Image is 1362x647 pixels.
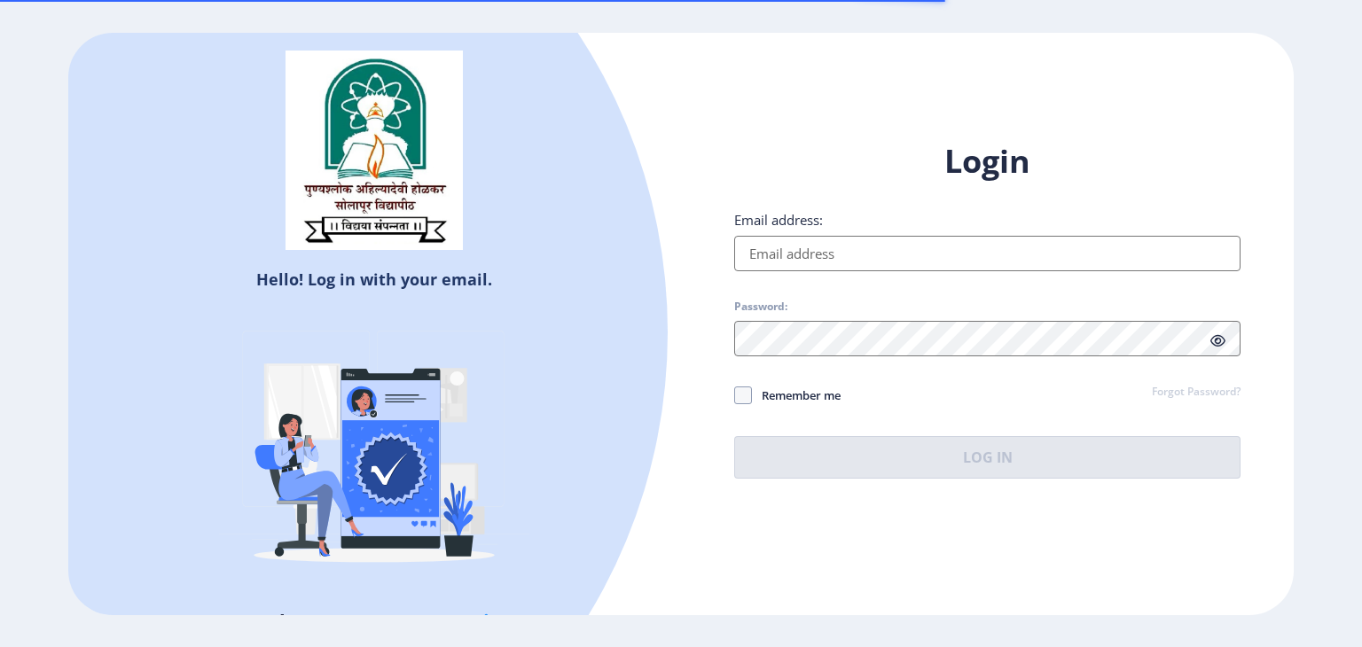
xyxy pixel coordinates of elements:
[734,211,823,229] label: Email address:
[752,385,841,406] span: Remember me
[1152,385,1241,401] a: Forgot Password?
[734,436,1241,479] button: Log In
[286,51,463,251] img: sulogo.png
[82,607,668,635] h5: Don't have an account?
[734,140,1241,183] h1: Login
[734,300,787,314] label: Password:
[219,297,529,607] img: Verified-rafiki.svg
[734,236,1241,271] input: Email address
[448,608,528,635] a: Register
